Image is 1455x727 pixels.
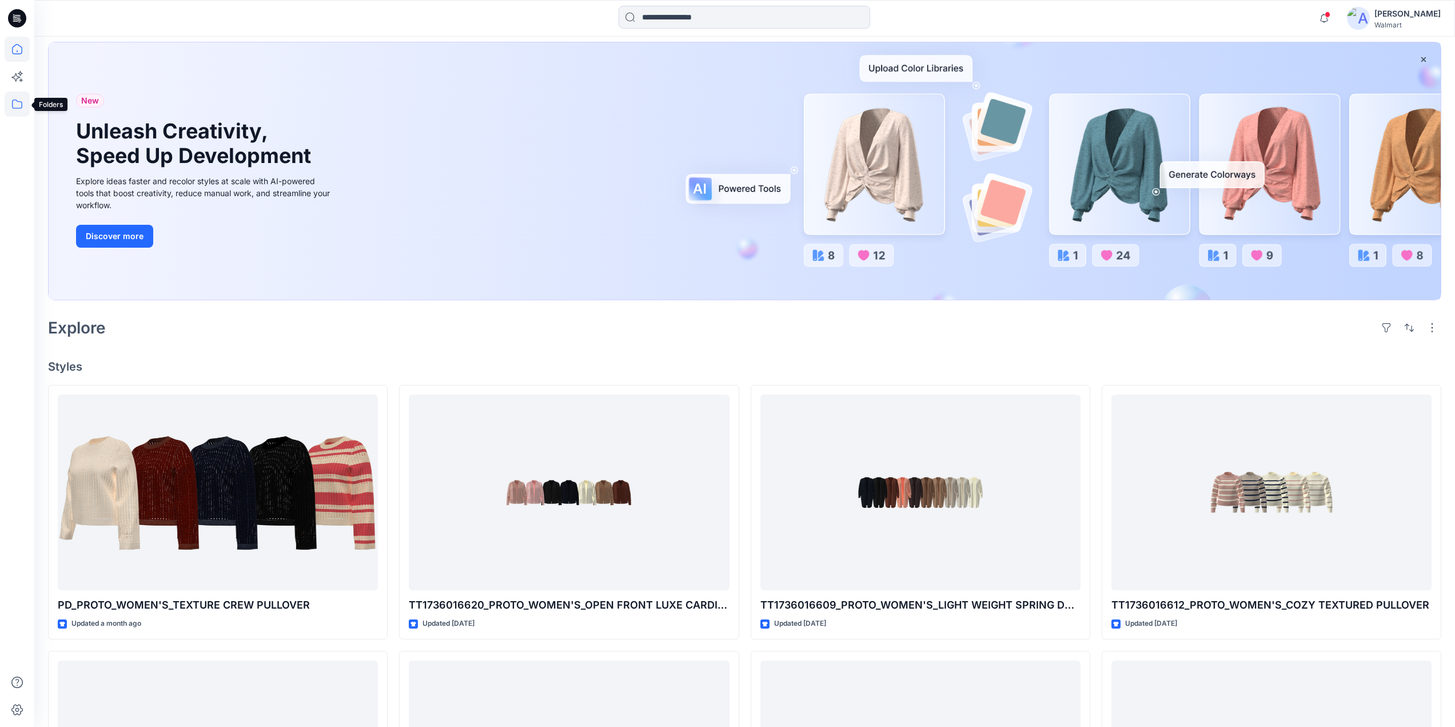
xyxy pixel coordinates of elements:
[760,395,1081,591] a: TT1736016609_PROTO_WOMEN'S_LIGHT WEIGHT SPRING DUSTER
[422,618,475,630] p: Updated [DATE]
[81,94,99,108] span: New
[76,119,316,168] h1: Unleash Creativity, Speed Up Development
[774,618,826,630] p: Updated [DATE]
[58,597,378,613] p: PD_PROTO_WOMEN'S_TEXTURE CREW PULLOVER
[48,360,1441,374] h4: Styles
[1347,7,1370,30] img: avatar
[71,618,141,630] p: Updated a month ago
[76,225,153,248] button: Discover more
[58,395,378,591] a: PD_PROTO_WOMEN'S_TEXTURE CREW PULLOVER
[1111,597,1432,613] p: TT1736016612_PROTO_WOMEN'S_COZY TEXTURED PULLOVER
[760,597,1081,613] p: TT1736016609_PROTO_WOMEN'S_LIGHT WEIGHT SPRING DUSTER
[409,597,729,613] p: TT1736016620_PROTO_WOMEN'S_OPEN FRONT LUXE CARDIGAN
[76,225,333,248] a: Discover more
[1111,395,1432,591] a: TT1736016612_PROTO_WOMEN'S_COZY TEXTURED PULLOVER
[1125,618,1177,630] p: Updated [DATE]
[1374,21,1441,29] div: Walmart
[48,319,106,337] h2: Explore
[409,395,729,591] a: TT1736016620_PROTO_WOMEN'S_OPEN FRONT LUXE CARDIGAN
[76,175,333,211] div: Explore ideas faster and recolor styles at scale with AI-powered tools that boost creativity, red...
[1374,7,1441,21] div: [PERSON_NAME]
